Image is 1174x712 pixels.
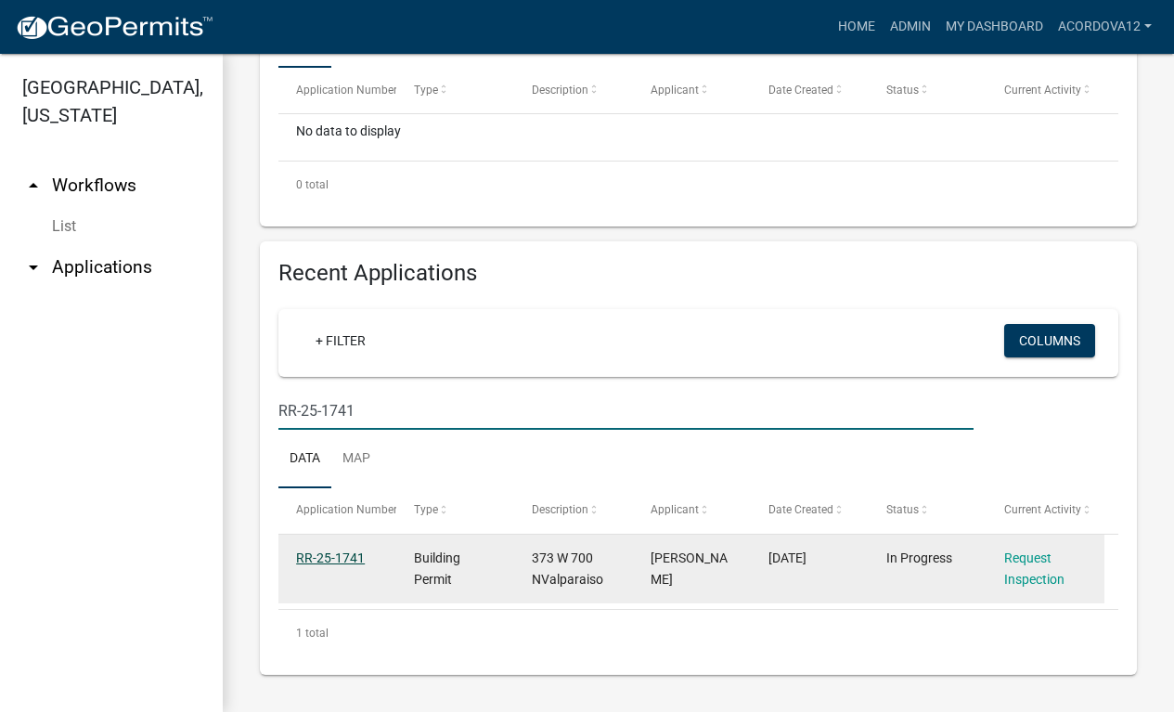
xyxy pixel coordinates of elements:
span: Applicant [651,84,699,97]
datatable-header-cell: Applicant [632,488,750,533]
a: Map [331,430,381,489]
span: Ayla Reyes [651,550,728,587]
datatable-header-cell: Current Activity [987,68,1104,112]
div: No data to display [278,114,1118,161]
datatable-header-cell: Date Created [751,488,869,533]
span: Type [414,503,438,516]
span: 373 W 700 NValparaiso [532,550,603,587]
datatable-header-cell: Application Number [278,488,396,533]
a: Request Inspection [1004,550,1064,587]
datatable-header-cell: Applicant [632,68,750,112]
a: Admin [883,9,938,45]
datatable-header-cell: Status [869,68,987,112]
span: Current Activity [1004,84,1081,97]
a: ACORDOVA12 [1051,9,1159,45]
span: Application Number [296,503,397,516]
span: Status [886,84,919,97]
datatable-header-cell: Status [869,488,987,533]
datatable-header-cell: Description [514,68,632,112]
span: Type [414,84,438,97]
datatable-header-cell: Application Number [278,68,396,112]
div: 1 total [278,610,1118,656]
a: + Filter [301,324,381,357]
input: Search for applications [278,392,974,430]
span: Building Permit [414,550,460,587]
span: Description [532,503,588,516]
datatable-header-cell: Current Activity [987,488,1104,533]
span: Description [532,84,588,97]
a: My Dashboard [938,9,1051,45]
span: Date Created [768,84,833,97]
datatable-header-cell: Date Created [751,68,869,112]
span: Application Number [296,84,397,97]
span: Date Created [768,503,833,516]
span: Applicant [651,503,699,516]
span: Status [886,503,919,516]
a: Home [831,9,883,45]
i: arrow_drop_down [22,256,45,278]
button: Columns [1004,324,1095,357]
datatable-header-cell: Description [514,488,632,533]
span: In Progress [886,550,952,565]
datatable-header-cell: Type [396,488,514,533]
span: Current Activity [1004,503,1081,516]
h4: Recent Applications [278,260,1118,287]
div: 0 total [278,162,1118,208]
i: arrow_drop_up [22,175,45,197]
datatable-header-cell: Type [396,68,514,112]
span: 09/10/2025 [768,550,806,565]
a: Data [278,430,331,489]
a: RR-25-1741 [296,550,365,565]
